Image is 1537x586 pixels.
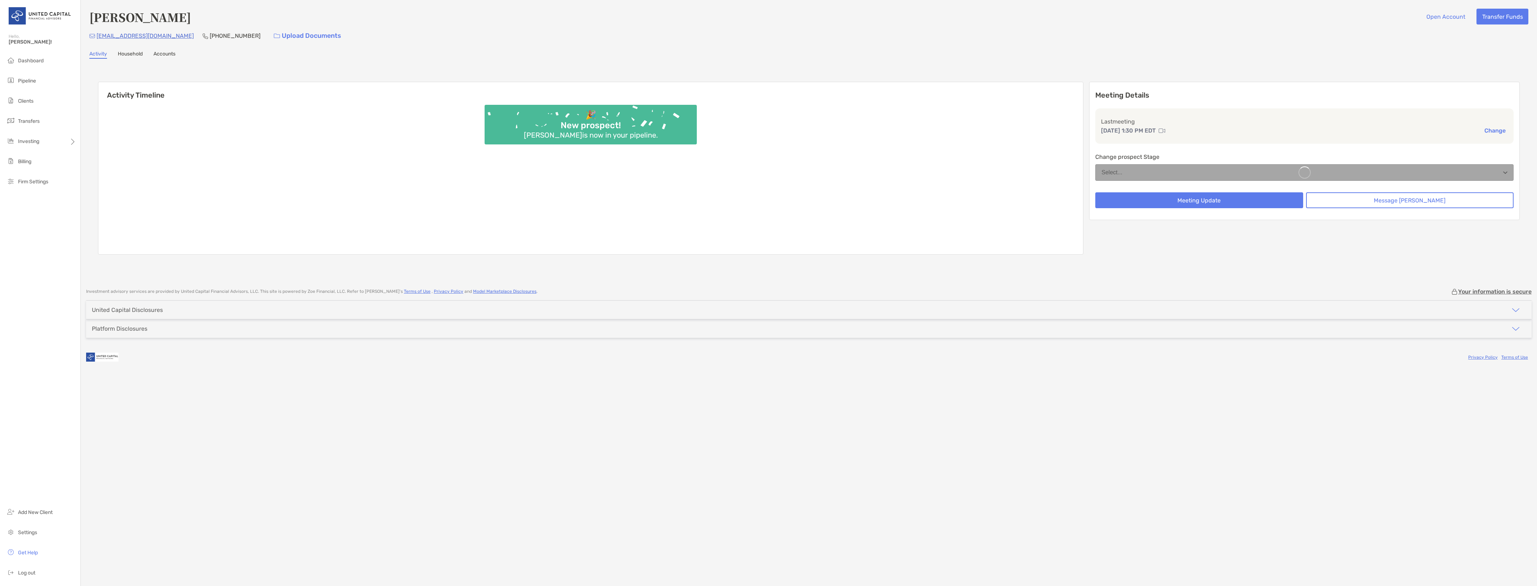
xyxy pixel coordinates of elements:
a: Activity [89,51,107,59]
img: firm-settings icon [6,177,15,185]
span: Get Help [18,550,38,556]
span: Pipeline [18,78,36,84]
img: Phone Icon [202,33,208,39]
div: [PERSON_NAME] is now in your pipeline. [521,131,661,139]
button: Meeting Update [1095,192,1303,208]
a: Privacy Policy [434,289,463,294]
p: [DATE] 1:30 PM EDT [1101,126,1156,135]
img: clients icon [6,96,15,105]
img: pipeline icon [6,76,15,85]
span: Investing [18,138,39,144]
span: Settings [18,529,37,536]
span: [PERSON_NAME]! [9,39,76,45]
img: add_new_client icon [6,507,15,516]
img: transfers icon [6,116,15,125]
img: communication type [1159,128,1165,134]
span: Transfers [18,118,40,124]
p: Investment advisory services are provided by United Capital Financial Advisors, LLC . This site i... [86,289,538,294]
h6: Activity Timeline [98,82,1083,99]
img: icon arrow [1511,306,1520,314]
span: Dashboard [18,58,44,64]
p: [PHONE_NUMBER] [210,31,260,40]
p: [EMAIL_ADDRESS][DOMAIN_NAME] [97,31,194,40]
img: Confetti [485,105,697,138]
span: Clients [18,98,34,104]
span: Firm Settings [18,179,48,185]
img: dashboard icon [6,56,15,64]
img: company logo [86,349,119,365]
img: button icon [274,33,280,39]
div: Platform Disclosures [92,325,147,332]
p: Your information is secure [1458,288,1532,295]
img: billing icon [6,157,15,165]
img: icon arrow [1511,325,1520,333]
a: Privacy Policy [1468,355,1498,360]
a: Model Marketplace Disclosures [473,289,536,294]
a: Terms of Use [1501,355,1528,360]
a: Accounts [153,51,175,59]
a: Upload Documents [269,28,346,44]
button: Change [1482,127,1508,134]
p: Change prospect Stage [1095,152,1514,161]
button: Message [PERSON_NAME] [1306,192,1514,208]
p: Last meeting [1101,117,1508,126]
img: settings icon [6,528,15,536]
img: Email Icon [89,34,95,38]
span: Billing [18,158,31,165]
img: get-help icon [6,548,15,556]
a: Terms of Use [404,289,431,294]
p: Meeting Details [1095,91,1514,100]
button: Transfer Funds [1476,9,1528,24]
div: 🎉 [583,110,599,120]
div: United Capital Disclosures [92,307,163,313]
img: logout icon [6,568,15,577]
a: Household [118,51,143,59]
button: Open Account [1421,9,1471,24]
span: Log out [18,570,35,576]
img: United Capital Logo [9,3,72,29]
div: New prospect! [558,120,624,131]
h4: [PERSON_NAME] [89,9,191,25]
img: investing icon [6,137,15,145]
span: Add New Client [18,509,53,515]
